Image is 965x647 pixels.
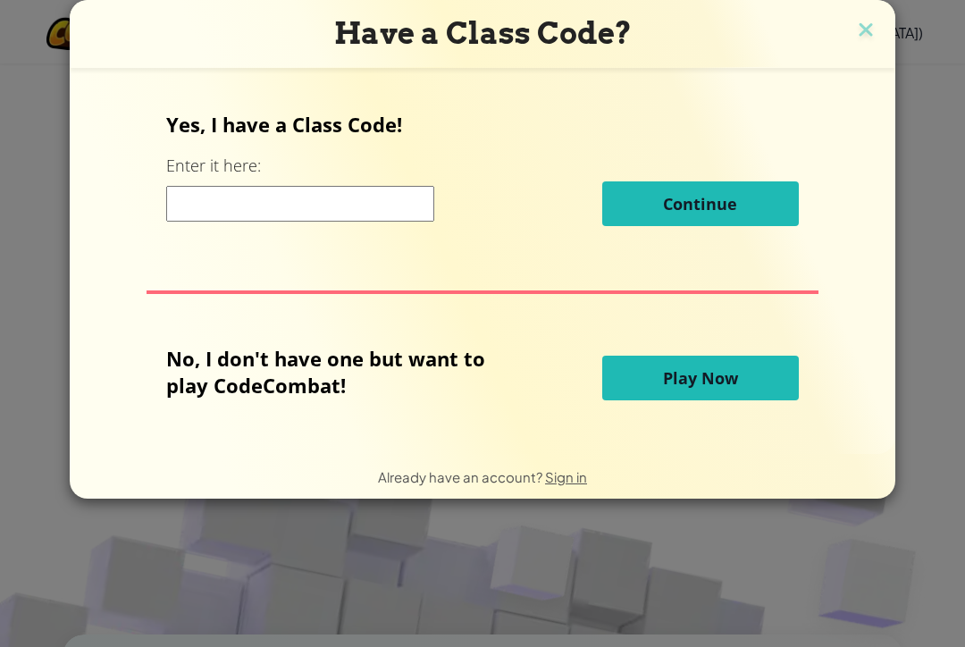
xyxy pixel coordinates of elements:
a: Sign in [545,468,587,485]
p: Yes, I have a Class Code! [166,111,798,138]
button: Play Now [602,356,799,400]
span: Continue [663,193,737,214]
p: No, I don't have one but want to play CodeCombat! [166,345,512,399]
span: Play Now [663,367,738,389]
span: Already have an account? [378,468,545,485]
label: Enter it here: [166,155,261,177]
button: Continue [602,181,799,226]
img: close icon [854,18,877,45]
span: Have a Class Code? [334,15,632,51]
